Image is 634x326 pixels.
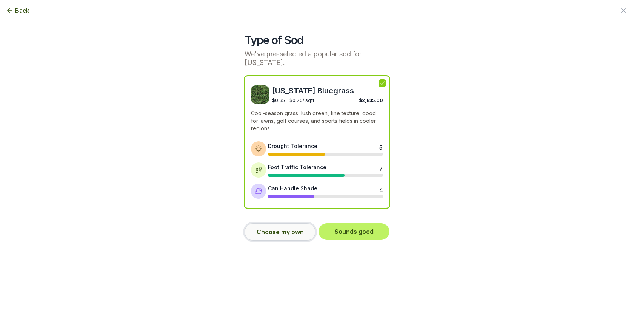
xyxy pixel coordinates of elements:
[255,145,262,153] img: Drought tolerance icon
[245,33,389,47] h2: Type of Sod
[268,163,326,171] div: Foot Traffic Tolerance
[268,184,317,192] div: Can Handle Shade
[15,6,29,15] span: Back
[255,166,262,174] img: Foot traffic tolerance icon
[379,165,382,171] div: 7
[272,85,383,96] span: [US_STATE] Bluegrass
[251,110,383,132] p: Cool-season grass, lush green, fine texture, good for lawns, golf courses, and sports fields in c...
[268,142,317,150] div: Drought Tolerance
[251,85,269,104] img: Kentucky Bluegrass sod image
[6,6,29,15] button: Back
[379,144,382,150] div: 5
[379,186,382,192] div: 4
[359,97,383,103] span: $2,835.00
[245,223,315,241] button: Choose my own
[319,223,389,240] button: Sounds good
[255,187,262,195] img: Shade tolerance icon
[245,50,389,67] p: We've pre-selected a popular sod for [US_STATE].
[272,97,314,103] span: $0.35 - $0.70 / sqft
